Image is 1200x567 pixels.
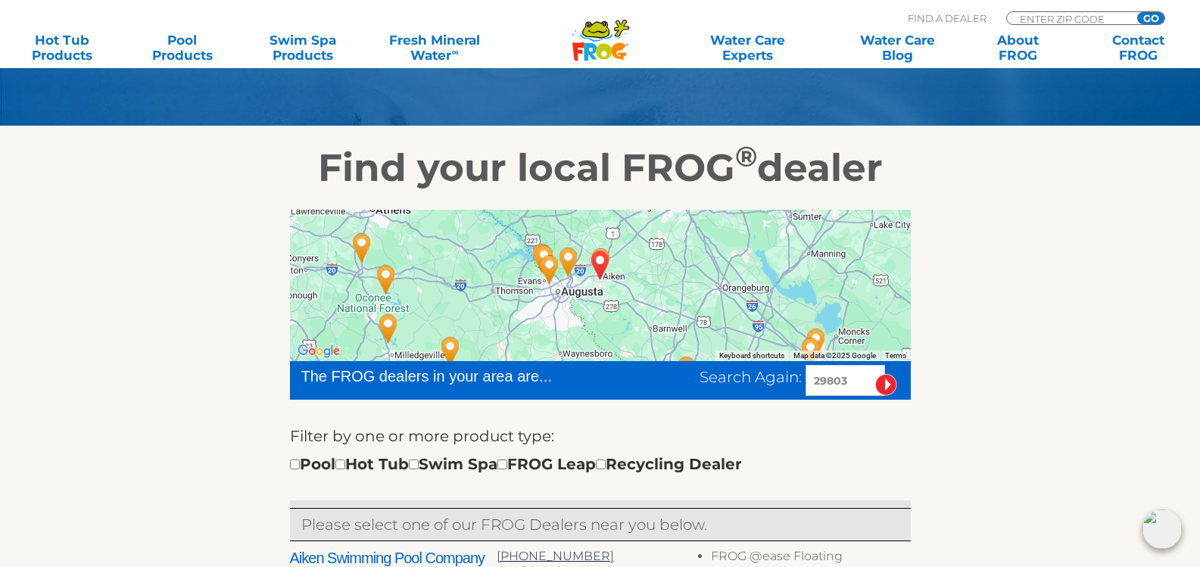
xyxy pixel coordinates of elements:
label: Filter by one or more product type: [290,424,554,448]
div: Leslie's Poolmart, Inc. # 847 - 24 miles away. [521,233,568,286]
div: Jim's Pool & Spa - Augusta - 13 miles away. [545,235,592,288]
img: openIcon [1142,509,1182,549]
div: Leslie's Poolmart, Inc. # 709 - 96 miles away. [793,316,840,369]
div: Paradise Pools & Spas - 96 miles away. [787,326,834,379]
a: Fresh MineralWater∞ [376,33,494,63]
sup: ® [735,139,757,173]
a: Water CareBlog [851,33,945,63]
div: Pool Hot Tub Swim Spa FROG Leap Recycling Dealer [290,452,742,476]
div: Pete Alewine Pool & Spa - Evans - 24 miles away. [519,232,566,285]
div: AIKEN, SC 29803 [577,238,624,291]
div: The FROG dealers in your area are... [301,365,606,388]
h2: Find your local FROG dealer [135,145,1066,191]
span: Search Again: [700,368,802,386]
div: Southern Spa & Patio - 100 miles away. [338,221,385,274]
div: Mid State Pools & Spas - Sandersville - 72 miles away. [427,325,474,378]
input: Submit [875,374,897,396]
a: [PHONE_NUMBER] [497,549,614,563]
a: ContactFROG [1091,33,1185,63]
a: AboutFROG [971,33,1064,63]
a: Open this area in Google Maps (opens a new window) [294,341,344,361]
img: Google [294,341,344,361]
a: Water CareExperts [672,33,824,63]
input: Zip Code Form [1018,12,1121,25]
sup: ∞ [451,46,458,58]
a: Terms (opens in new tab) [885,351,906,360]
p: Find A Dealer [908,11,986,25]
p: Please select one of our FROG Dealers near you below. [301,512,899,537]
input: GO [1137,12,1164,24]
a: Swim SpaProducts [256,33,350,63]
h2: Aiken Swimming Pool Company [290,549,497,567]
div: Pamlico Pool Co - 93 miles away. [365,302,412,355]
a: PoolProducts [136,33,229,63]
div: Oconee Outdoor - 90 miles away. [363,253,410,306]
a: Hot TubProducts [15,33,109,63]
div: Pools Plus Hampton LLC - 58 miles away. [663,344,710,397]
button: Keyboard shortcuts [719,350,784,361]
div: Aiken Swimming Pool Company - 1 miles away. [578,236,625,289]
div: Georgia Spa Company - Augusta - 21 miles away. [526,243,573,296]
span: Map data ©2025 Google [793,351,876,360]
